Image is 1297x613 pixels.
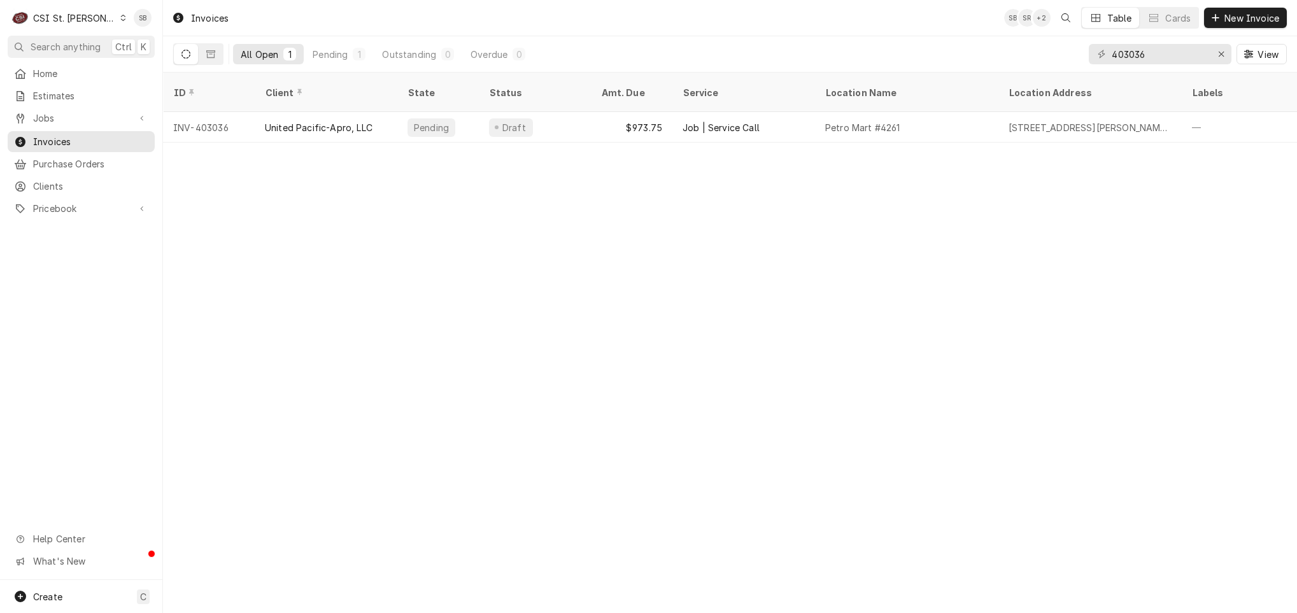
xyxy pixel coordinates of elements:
div: Pending [313,48,348,61]
span: Invoices [33,135,148,148]
div: United Pacific-Apro, LLC [265,121,372,134]
span: View [1255,48,1281,61]
div: Amt. Due [601,86,660,99]
div: All Open [241,48,278,61]
div: [STREET_ADDRESS][PERSON_NAME][US_STATE] [1009,121,1172,134]
span: Clients [33,180,148,193]
div: 1 [355,48,363,61]
span: Estimates [33,89,148,102]
div: + 2 [1033,9,1051,27]
div: 1 [286,48,294,61]
div: INV-403036 [163,112,255,143]
div: ID [173,86,242,99]
span: Jobs [33,111,129,125]
div: Location Address [1009,86,1169,99]
div: Job | Service Call [683,121,760,134]
span: What's New [33,554,147,568]
div: SR [1018,9,1036,27]
a: Go to Help Center [8,528,155,549]
a: Go to What's New [8,551,155,572]
div: Shayla Bell's Avatar [134,9,152,27]
span: Help Center [33,532,147,546]
div: Pending [413,121,450,134]
div: Shayla Bell's Avatar [1004,9,1022,27]
div: Outstanding [382,48,436,61]
a: Go to Jobs [8,108,155,129]
button: Search anythingCtrlK [8,36,155,58]
div: Stephani Roth's Avatar [1018,9,1036,27]
div: 0 [444,48,451,61]
span: C [140,590,146,603]
div: Draft [500,121,528,134]
span: Purchase Orders [33,157,148,171]
span: Ctrl [115,40,132,53]
div: Location Name [825,86,986,99]
div: SB [134,9,152,27]
div: SB [1004,9,1022,27]
div: CSI St. Louis's Avatar [11,9,29,27]
button: View [1237,44,1287,64]
a: Home [8,63,155,84]
div: Petro Mart #4261 [825,121,900,134]
a: Purchase Orders [8,153,155,174]
div: CSI St. [PERSON_NAME] [33,11,116,25]
div: Table [1107,11,1132,25]
span: K [141,40,146,53]
a: Clients [8,176,155,197]
span: Home [33,67,148,80]
span: New Invoice [1222,11,1282,25]
div: 0 [515,48,523,61]
button: Open search [1056,8,1076,28]
span: Search anything [31,40,101,53]
a: Invoices [8,131,155,152]
div: Overdue [471,48,507,61]
span: Create [33,591,62,602]
div: State [408,86,469,99]
div: Status [489,86,578,99]
a: Estimates [8,85,155,106]
div: $973.75 [591,112,672,143]
input: Keyword search [1112,44,1207,64]
a: Go to Pricebook [8,198,155,219]
button: New Invoice [1204,8,1287,28]
div: C [11,9,29,27]
span: Pricebook [33,202,129,215]
div: Service [683,86,802,99]
div: Client [265,86,385,99]
div: Cards [1165,11,1191,25]
button: Erase input [1211,44,1231,64]
div: 's Avatar [1033,9,1051,27]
